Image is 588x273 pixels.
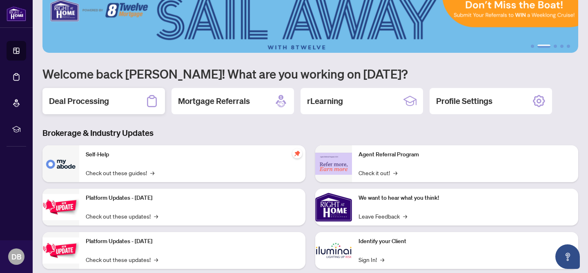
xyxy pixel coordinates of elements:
button: 2 [537,45,550,48]
span: → [393,168,397,177]
img: Agent Referral Program [315,153,352,175]
h3: Brokerage & Industry Updates [42,127,578,139]
a: Leave Feedback→ [359,212,407,221]
img: logo [7,6,26,21]
h2: Deal Processing [49,95,109,107]
span: → [154,212,158,221]
span: → [380,255,384,264]
button: Open asap [555,244,580,269]
a: Check out these updates!→ [86,255,158,264]
a: Check it out!→ [359,168,397,177]
a: Check out these guides!→ [86,168,154,177]
span: pushpin [292,149,302,158]
p: Agent Referral Program [359,150,572,159]
p: Self-Help [86,150,299,159]
span: → [150,168,154,177]
img: Platform Updates - July 21, 2025 [42,194,79,220]
img: Self-Help [42,145,79,182]
span: → [154,255,158,264]
button: 1 [531,45,534,48]
img: Platform Updates - July 8, 2025 [42,237,79,263]
span: → [403,212,407,221]
h1: Welcome back [PERSON_NAME]! What are you working on [DATE]? [42,66,578,81]
p: Platform Updates - [DATE] [86,237,299,246]
p: We want to hear what you think! [359,194,572,203]
button: 5 [567,45,570,48]
a: Sign In!→ [359,255,384,264]
img: Identify your Client [315,232,352,269]
button: 3 [554,45,557,48]
p: Platform Updates - [DATE] [86,194,299,203]
p: Identify your Client [359,237,572,246]
button: 4 [560,45,563,48]
h2: Mortgage Referrals [178,95,250,107]
h2: Profile Settings [436,95,492,107]
a: Check out these updates!→ [86,212,158,221]
span: DB [11,251,22,262]
h2: rLearning [307,95,343,107]
img: We want to hear what you think! [315,189,352,226]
